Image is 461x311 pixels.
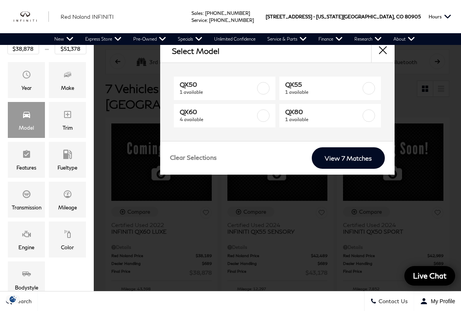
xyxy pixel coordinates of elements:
[79,33,127,45] a: Express Store
[414,291,461,311] button: Open user profile menu
[8,182,45,218] div: TransmissionTransmission
[48,33,421,45] nav: Main Navigation
[409,271,450,281] span: Live Chat
[313,33,348,45] a: Finance
[12,298,32,305] span: Search
[4,295,22,303] section: Click to Open Cookie Consent Modal
[49,62,86,98] div: MakeMake
[22,267,31,283] span: Bodystyle
[180,80,256,88] span: QX50
[279,104,381,127] a: QX801 available
[205,10,250,16] a: [PHONE_NUMBER]
[61,13,114,21] a: Red Noland INFINITI
[170,154,217,163] a: Clear Selections
[203,10,204,16] span: :
[191,10,203,16] span: Sales
[57,163,77,172] div: Fueltype
[61,84,74,92] div: Make
[63,68,72,84] span: Make
[55,44,86,54] input: Maximum
[21,84,32,92] div: Year
[7,44,39,54] input: Minimum
[312,147,385,169] a: View 7 Matches
[49,182,86,218] div: MileageMileage
[63,148,72,163] span: Fueltype
[22,227,31,243] span: Engine
[4,295,22,303] img: Opt-Out Icon
[174,104,275,127] a: QX604 available
[8,222,45,257] div: EngineEngine
[12,203,41,212] div: Transmission
[63,123,73,132] div: Trim
[285,80,362,88] span: QX55
[172,46,220,55] h2: Select Model
[49,142,86,178] div: FueltypeFueltype
[285,116,362,123] span: 1 available
[180,88,256,96] span: 1 available
[377,298,408,305] span: Contact Us
[63,108,72,123] span: Trim
[180,108,256,116] span: QX60
[58,203,77,212] div: Mileage
[48,33,79,45] a: New
[8,62,45,98] div: YearYear
[22,68,31,84] span: Year
[61,13,114,20] span: Red Noland INFINITI
[61,243,74,252] div: Color
[14,11,49,22] a: infiniti
[388,33,421,45] a: About
[266,14,421,20] a: [STREET_ADDRESS] • [US_STATE][GEOGRAPHIC_DATA], CO 80905
[127,33,172,45] a: Pre-Owned
[348,33,388,45] a: Research
[8,261,45,297] div: BodystyleBodystyle
[261,33,313,45] a: Service & Parts
[209,17,254,23] a: [PHONE_NUMBER]
[191,17,207,23] span: Service
[371,39,395,63] button: close
[22,188,31,203] span: Transmission
[63,227,72,243] span: Color
[22,148,31,163] span: Features
[16,163,36,172] div: Features
[49,102,86,138] div: TrimTrim
[428,298,455,304] span: My Profile
[49,222,86,257] div: ColorColor
[14,11,49,22] img: INFINITI
[404,266,455,286] a: Live Chat
[207,17,208,23] span: :
[8,142,45,178] div: FeaturesFeatures
[174,77,275,100] a: QX501 available
[22,108,31,123] span: Model
[285,108,362,116] span: QX80
[18,243,34,252] div: Engine
[8,102,45,138] div: ModelModel
[208,33,261,45] a: Unlimited Confidence
[19,123,34,132] div: Model
[172,33,208,45] a: Specials
[285,88,362,96] span: 1 available
[180,116,256,123] span: 4 available
[15,283,38,292] div: Bodystyle
[63,188,72,203] span: Mileage
[279,77,381,100] a: QX551 available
